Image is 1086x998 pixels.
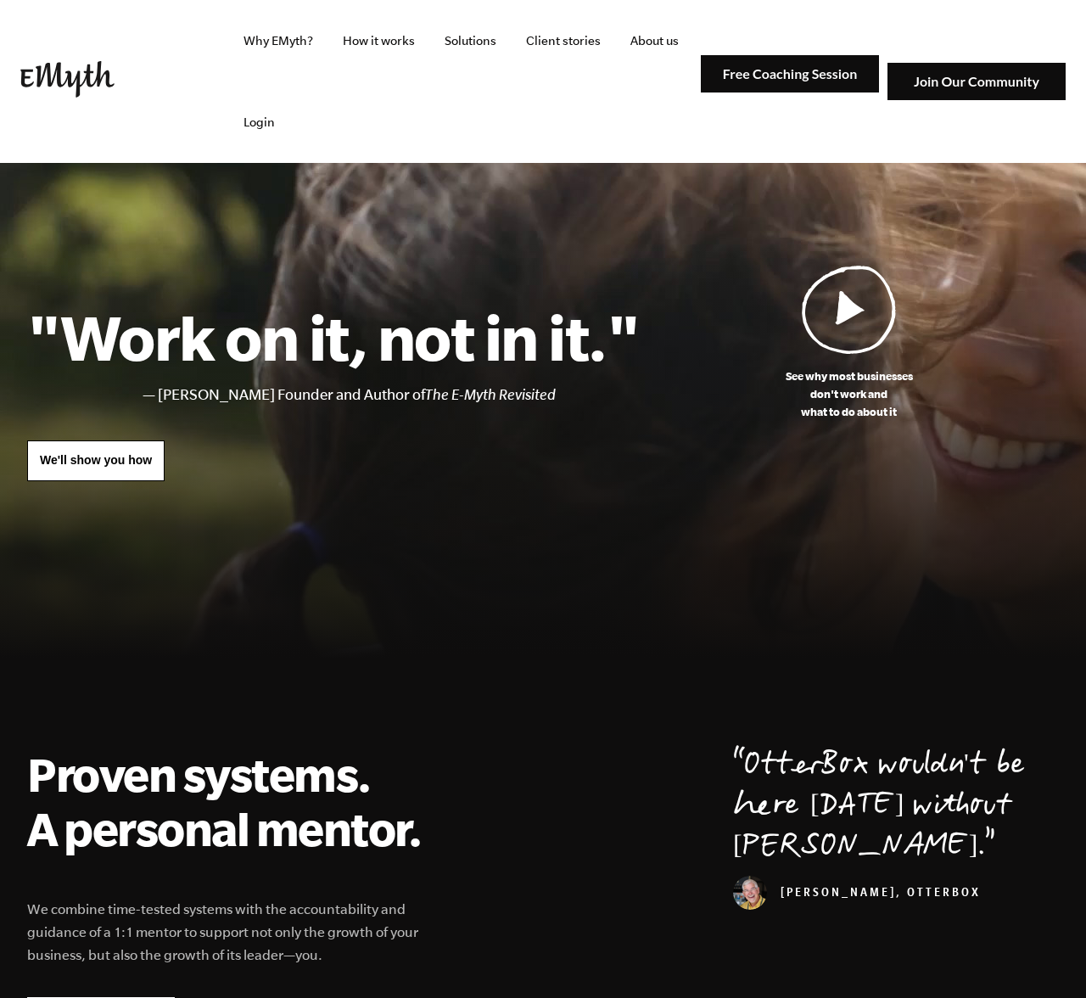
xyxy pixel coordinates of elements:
[27,440,165,481] a: We'll show you how
[1001,917,1086,998] iframe: Chat Widget
[425,386,556,403] i: The E-Myth Revisited
[20,61,115,98] img: EMyth
[27,747,441,855] h2: Proven systems. A personal mentor.
[639,367,1059,421] p: See why most businesses don't work and what to do about it
[733,876,767,910] img: Curt Richardson, OtterBox
[802,265,897,354] img: Play Video
[887,63,1066,101] img: Join Our Community
[27,898,441,967] p: We combine time-tested systems with the accountability and guidance of a 1:1 mentor to support no...
[230,81,288,163] a: Login
[40,453,152,467] span: We'll show you how
[701,55,879,93] img: Free Coaching Session
[639,265,1059,421] a: See why most businessesdon't work andwhat to do about it
[27,300,639,374] h1: "Work on it, not in it."
[158,383,639,407] li: [PERSON_NAME] Founder and Author of
[733,747,1059,869] p: OtterBox wouldn't be here [DATE] without [PERSON_NAME].
[733,888,981,901] cite: [PERSON_NAME], OtterBox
